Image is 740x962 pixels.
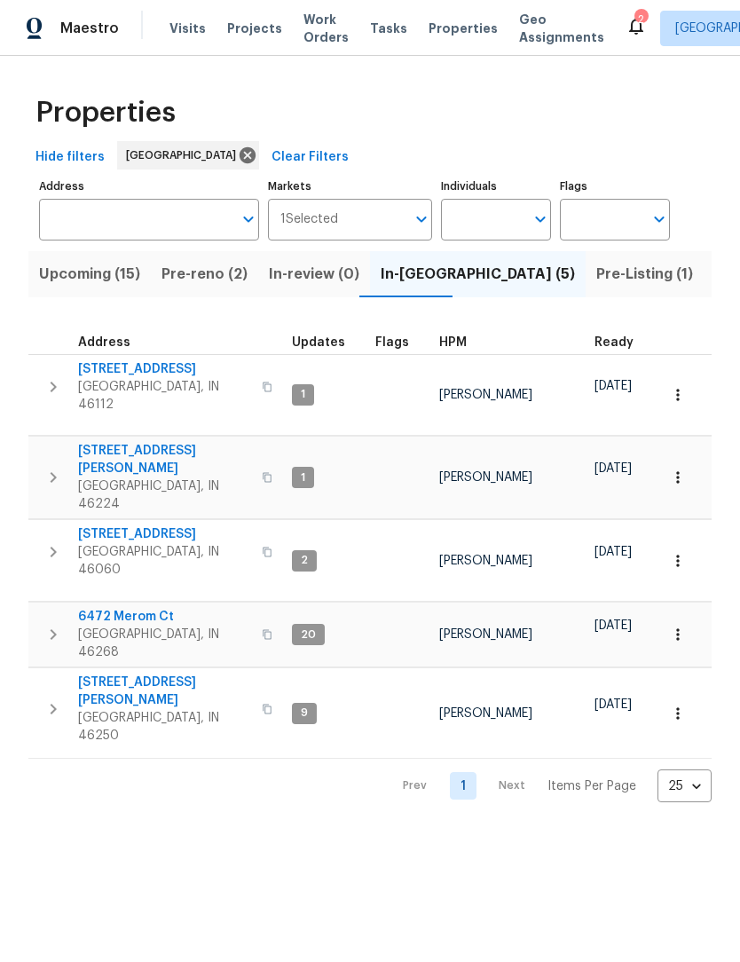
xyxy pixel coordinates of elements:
span: [PERSON_NAME] [439,389,532,401]
span: Projects [227,20,282,37]
span: Clear Filters [272,146,349,169]
span: Visits [169,20,206,37]
span: Hide filters [35,146,105,169]
span: [GEOGRAPHIC_DATA], IN 46112 [78,378,251,414]
label: Address [39,181,259,192]
span: [STREET_ADDRESS] [78,525,251,543]
span: [GEOGRAPHIC_DATA], IN 46060 [78,543,251,579]
span: Address [78,336,130,349]
span: Properties [35,104,176,122]
div: 25 [657,763,712,809]
span: [DATE] [594,698,632,711]
span: HPM [439,336,467,349]
span: Upcoming (15) [39,262,140,287]
button: Open [528,207,553,232]
span: [PERSON_NAME] [439,707,532,720]
span: [GEOGRAPHIC_DATA] [126,146,243,164]
span: Ready [594,336,634,349]
nav: Pagination Navigation [386,769,712,802]
span: Flags [375,336,409,349]
span: Properties [429,20,498,37]
div: [GEOGRAPHIC_DATA] [117,141,259,170]
span: Tasks [370,22,407,35]
span: [DATE] [594,546,632,558]
div: 2 [634,11,647,28]
span: 2 [294,553,315,568]
span: Pre-Listing (1) [596,262,693,287]
span: In-review (0) [269,262,359,287]
label: Flags [560,181,670,192]
span: Maestro [60,20,119,37]
button: Open [236,207,261,232]
span: Pre-reno (2) [161,262,248,287]
span: 6472 Merom Ct [78,608,251,626]
button: Clear Filters [264,141,356,174]
label: Markets [268,181,433,192]
a: Goto page 1 [450,772,476,800]
span: [GEOGRAPHIC_DATA], IN 46268 [78,626,251,661]
span: In-[GEOGRAPHIC_DATA] (5) [381,262,575,287]
span: Work Orders [303,11,349,46]
span: 20 [294,627,323,643]
span: 1 [294,470,312,485]
button: Open [409,207,434,232]
span: 9 [294,706,315,721]
label: Individuals [441,181,551,192]
span: Geo Assignments [519,11,604,46]
div: Earliest renovation start date (first business day after COE or Checkout) [594,336,649,349]
span: [PERSON_NAME] [439,628,532,641]
p: Items Per Page [547,777,636,795]
span: 1 [294,387,312,402]
span: [DATE] [594,380,632,392]
span: [PERSON_NAME] [439,555,532,567]
button: Hide filters [28,141,112,174]
span: [STREET_ADDRESS][PERSON_NAME] [78,674,251,709]
span: Updates [292,336,345,349]
span: [DATE] [594,462,632,475]
span: [PERSON_NAME] [439,471,532,484]
span: 1 Selected [280,212,338,227]
span: [GEOGRAPHIC_DATA], IN 46250 [78,709,251,745]
span: [STREET_ADDRESS][PERSON_NAME] [78,442,251,477]
span: [STREET_ADDRESS] [78,360,251,378]
span: [DATE] [594,619,632,632]
button: Open [647,207,672,232]
span: [GEOGRAPHIC_DATA], IN 46224 [78,477,251,513]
